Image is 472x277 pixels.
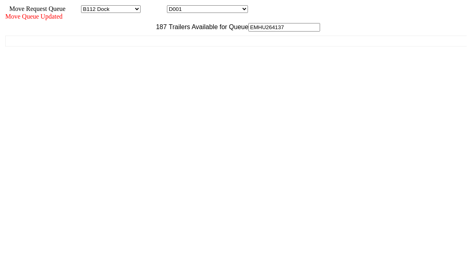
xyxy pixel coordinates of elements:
[142,5,165,12] span: Location
[5,13,62,20] span: Move Queue Updated
[167,23,249,30] span: Trailers Available for Queue
[5,5,66,12] span: Move Request Queue
[152,23,167,30] span: 187
[248,23,320,32] input: Filter Available Trailers
[67,5,79,12] span: Area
